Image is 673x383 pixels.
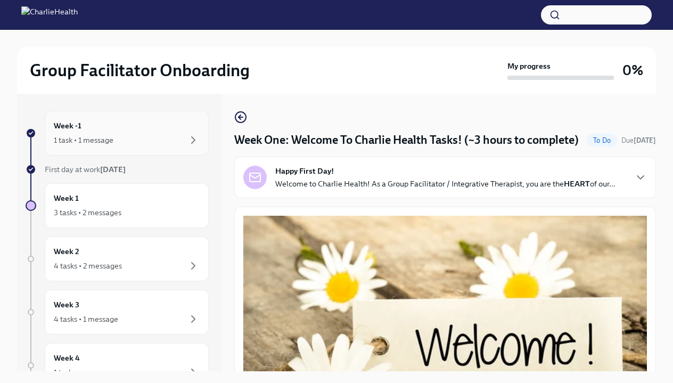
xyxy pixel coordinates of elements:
span: September 23rd, 2025 09:00 [621,135,656,145]
p: Welcome to Charlie Health! As a Group Facilitator / Integrative Therapist, you are the of our... [275,178,615,189]
span: Due [621,136,656,144]
a: Week -11 task • 1 message [26,111,209,156]
a: First day at work[DATE] [26,164,209,175]
h6: Week 2 [54,246,79,257]
h6: Week -1 [54,120,81,132]
div: 1 task • 1 message [54,135,113,145]
strong: [DATE] [634,136,656,144]
div: 1 task [54,367,72,378]
div: 4 tasks • 2 messages [54,260,122,271]
div: 3 tasks • 2 messages [54,207,121,218]
div: 4 tasks • 1 message [54,314,118,324]
h6: Week 3 [54,299,79,311]
h2: Group Facilitator Onboarding [30,60,250,81]
strong: My progress [507,61,551,71]
h6: Week 4 [54,352,80,364]
strong: [DATE] [100,165,126,174]
span: First day at work [45,165,126,174]
a: Week 13 tasks • 2 messages [26,183,209,228]
h4: Week One: Welcome To Charlie Health Tasks! (~3 hours to complete) [234,132,579,148]
strong: Happy First Day! [275,166,334,176]
a: Week 24 tasks • 2 messages [26,237,209,281]
h3: 0% [622,61,643,80]
a: Week 34 tasks • 1 message [26,290,209,335]
strong: HEART [564,179,590,189]
h6: Week 1 [54,192,79,204]
span: To Do [587,136,617,144]
img: CharlieHealth [21,6,78,23]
